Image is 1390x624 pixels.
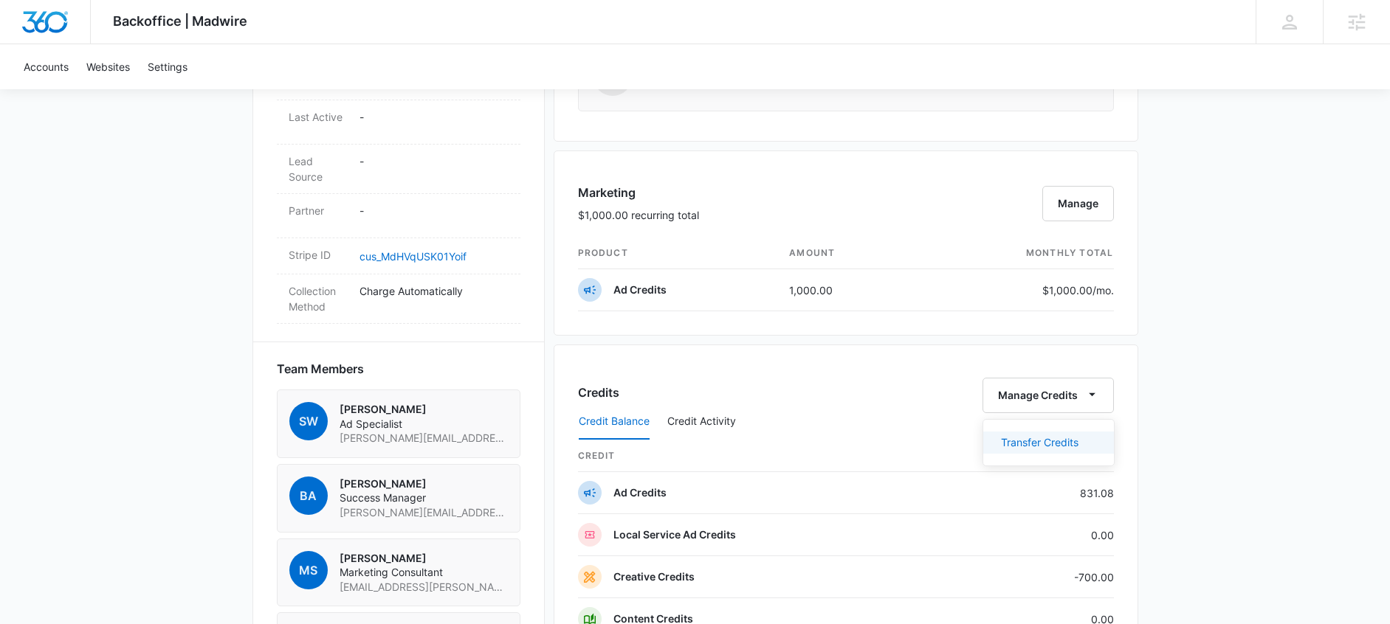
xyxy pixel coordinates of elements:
[957,440,1114,472] th: Remaining
[916,238,1114,269] th: monthly total
[277,194,520,238] div: Partner-
[340,490,508,505] span: Success Manager
[289,476,328,515] span: BA
[1093,284,1114,297] span: /mo.
[359,283,509,299] p: Charge Automatically
[578,207,699,223] p: $1,000.00 recurring total
[578,184,699,201] h3: Marketing
[289,247,348,263] dt: Stripe ID
[340,417,508,431] span: Ad Specialist
[957,472,1114,514] td: 831.08
[957,514,1114,556] td: 0.00
[289,283,348,314] dt: Collection Method
[359,153,509,169] p: -
[340,431,508,446] span: [PERSON_NAME][EMAIL_ADDRESS][PERSON_NAME][DOMAIN_NAME]
[289,203,348,218] dt: Partner
[340,476,508,491] p: [PERSON_NAME]
[613,569,695,584] p: Creative Credits
[359,203,509,218] p: -
[277,238,520,274] div: Stripe IDcus_MdHVqUSK01Yoif
[340,505,508,520] span: [PERSON_NAME][EMAIL_ADDRESS][PERSON_NAME][DOMAIN_NAME]
[613,527,736,542] p: Local Service Ad Credits
[277,360,364,378] span: Team Members
[1001,437,1078,448] div: Transfer Credits
[340,551,508,566] p: [PERSON_NAME]
[578,238,778,269] th: product
[277,145,520,194] div: Lead Source-
[983,378,1114,413] button: Manage Credits
[359,250,467,263] a: cus_MdHVqUSK01Yoif
[667,404,736,440] button: Credit Activity
[139,44,196,89] a: Settings
[957,556,1114,598] td: -700.00
[1042,186,1114,221] button: Manage
[777,238,915,269] th: amount
[359,109,509,125] p: -
[340,565,508,580] span: Marketing Consultant
[578,384,619,401] h3: Credits
[579,404,650,440] button: Credit Balance
[277,100,520,145] div: Last Active-
[289,109,348,125] dt: Last Active
[340,402,508,417] p: [PERSON_NAME]
[613,282,667,297] p: Ad Credits
[277,274,520,324] div: Collection MethodCharge Automatically
[613,485,667,500] p: Ad Credits
[113,13,247,29] span: Backoffice | Madwire
[78,44,139,89] a: Websites
[983,431,1114,454] button: Transfer Credits
[289,551,328,589] span: MS
[578,440,957,472] th: credit
[777,269,915,311] td: 1,000.00
[15,44,78,89] a: Accounts
[289,402,328,440] span: SW
[289,153,348,184] dt: Lead Source
[1042,282,1114,298] p: $1,000.00
[340,580,508,594] span: [EMAIL_ADDRESS][PERSON_NAME][DOMAIN_NAME]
